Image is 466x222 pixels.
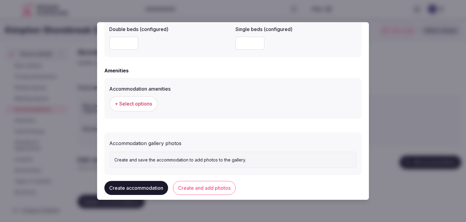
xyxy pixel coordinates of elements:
[115,100,152,107] span: + Select options
[109,86,357,91] label: Accommodation amenities
[109,96,157,111] button: + Select options
[114,157,352,163] p: Create and save the accommodation to add photos to the gallery.
[104,67,129,74] h2: Amenities
[235,27,357,32] label: Single beds (configured)
[109,137,357,147] div: Accommodation gallery photos
[104,181,168,195] button: Create accommodation
[109,27,231,32] label: Double beds (configured)
[173,181,236,195] button: Create and add photos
